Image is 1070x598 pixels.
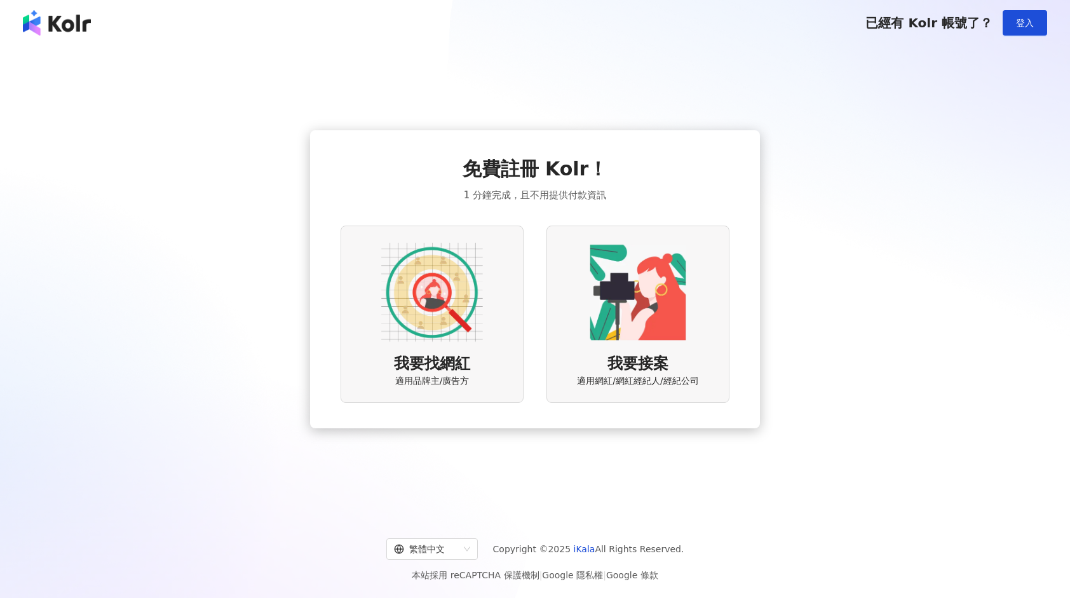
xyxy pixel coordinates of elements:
[23,10,91,36] img: logo
[574,544,595,554] a: iKala
[394,353,470,375] span: 我要找網紅
[607,353,668,375] span: 我要接案
[603,570,606,580] span: |
[606,570,658,580] a: Google 條款
[542,570,603,580] a: Google 隱私權
[464,187,606,203] span: 1 分鐘完成，且不用提供付款資訊
[1003,10,1047,36] button: 登入
[395,375,470,388] span: 適用品牌主/廣告方
[865,15,992,31] span: 已經有 Kolr 帳號了？
[394,539,459,559] div: 繁體中文
[577,375,698,388] span: 適用網紅/網紅經紀人/經紀公司
[587,241,689,343] img: KOL identity option
[412,567,658,583] span: 本站採用 reCAPTCHA 保護機制
[381,241,483,343] img: AD identity option
[1016,18,1034,28] span: 登入
[463,156,608,182] span: 免費註冊 Kolr！
[539,570,543,580] span: |
[493,541,684,557] span: Copyright © 2025 All Rights Reserved.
